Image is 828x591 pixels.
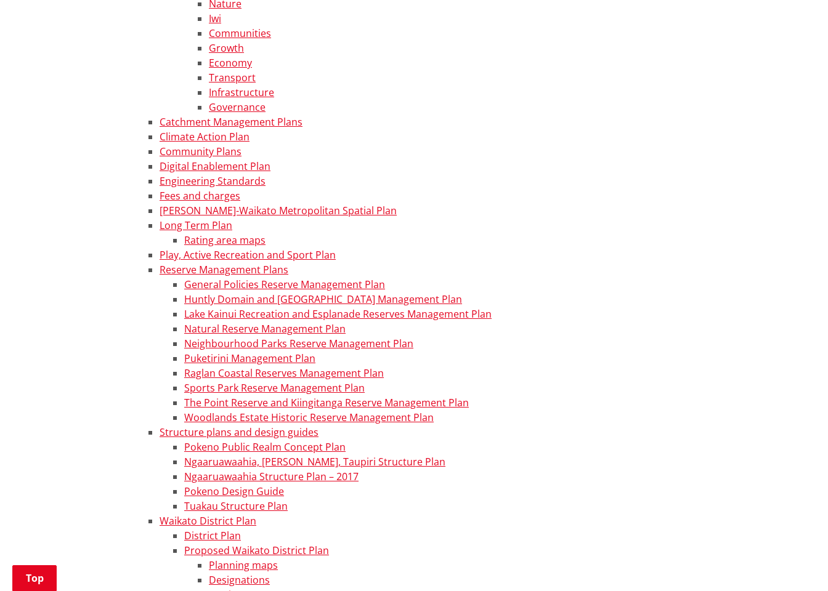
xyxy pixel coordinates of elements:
a: Woodlands Estate Historic Reserve Management Plan [184,411,434,424]
a: Lake Kainui Recreation and Esplanade Reserves Management Plan [184,307,492,321]
a: Communities [209,26,271,40]
a: Growth [209,41,244,55]
a: Pokeno Design Guide [184,484,284,498]
a: Rating area maps [184,233,266,247]
a: Top [12,565,57,591]
a: Tuakau Structure Plan [184,499,288,513]
a: Community Plans [160,145,241,158]
a: Neighbourhood Parks Reserve Management Plan [184,337,413,350]
a: Sports Park Reserve Management Plan [184,381,365,395]
a: Pokeno Public Realm Concept Plan [184,440,346,454]
a: Raglan Coastal Reserves Management Plan [184,366,384,380]
a: Fees and charges [160,189,240,203]
a: Huntly Domain and [GEOGRAPHIC_DATA] Management Plan [184,292,462,306]
iframe: Messenger Launcher [771,539,816,584]
a: Ngaaruawaahia, [PERSON_NAME], Taupiri Structure Plan [184,455,445,468]
a: Reserve Management Plans [160,263,288,276]
a: Engineering Standards [160,174,266,188]
a: Climate Action Plan [160,130,250,143]
a: Iwi [209,12,221,25]
a: Catchment Management Plans [160,115,302,129]
a: Long Term Plan [160,219,232,232]
a: Ngaaruawaahia Structure Plan – 2017 [184,470,359,483]
a: Transport [209,71,256,84]
a: [PERSON_NAME]-Waikato Metropolitan Spatial Plan [160,204,397,217]
a: Planning maps [209,558,278,572]
a: General Policies Reserve Management Plan [184,278,385,291]
a: The Point Reserve and Kiingitanga Reserve Management Plan [184,396,469,409]
a: Waikato District Plan [160,514,256,528]
a: Proposed Waikato District Plan [184,544,329,557]
a: Puketirini Management Plan [184,352,315,365]
a: Structure plans and design guides [160,425,319,439]
a: Infrastructure [209,86,274,99]
a: Designations [209,573,270,587]
a: Economy [209,56,252,70]
a: Governance [209,100,266,114]
a: Digital Enablement Plan [160,159,270,173]
a: District Plan [184,529,241,542]
a: Natural Reserve Management Plan [184,322,346,336]
a: Play, Active Recreation and Sport Plan [160,248,336,262]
